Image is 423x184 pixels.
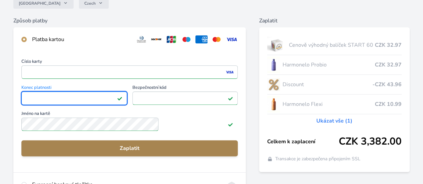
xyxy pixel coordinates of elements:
[13,17,246,25] h6: Způsob platby
[150,35,163,43] img: discover.svg
[225,69,234,75] img: visa
[267,96,280,113] img: CLEAN_FLEXI_se_stinem_x-hi_(1)-lo.jpg
[32,35,130,43] div: Platba kartou
[225,35,238,43] img: visa.svg
[275,156,360,162] span: Transakce je zabezpečena připojením SSL
[132,85,238,91] span: Bezpečnostní kód
[195,35,208,43] img: amex.svg
[259,17,410,25] h6: Zaplatit
[283,80,373,88] span: Discount
[24,94,124,103] iframe: Iframe pro datum vypršení platnosti
[210,35,223,43] img: mc.svg
[339,136,402,148] span: CZK 3,382.00
[316,117,352,125] a: Ukázat vše (1)
[27,144,232,152] span: Zaplatit
[135,94,235,103] iframe: Iframe pro bezpečnostní kód
[228,96,233,101] img: Platné pole
[375,100,402,108] span: CZK 10.99
[117,96,122,101] img: Platné pole
[21,59,238,65] span: Číslo karty
[267,76,280,93] img: discount-lo.png
[21,140,238,156] button: Zaplatit
[165,35,178,43] img: jcb.svg
[375,61,402,69] span: CZK 32.97
[283,100,375,108] span: Harmonelo Flexi
[84,1,96,6] span: Czech
[267,37,286,53] img: start.jpg
[267,56,280,73] img: CLEAN_PROBIO_se_stinem_x-lo.jpg
[373,80,402,88] span: -CZK 43.96
[289,41,375,49] span: Cenově výhodný balíček START 60
[228,122,233,127] img: Platné pole
[19,1,61,6] span: [GEOGRAPHIC_DATA]
[21,85,127,91] span: Konec platnosti
[180,35,193,43] img: maestro.svg
[375,41,402,49] span: CZK 32.97
[135,35,148,43] img: diners.svg
[283,61,375,69] span: Harmonelo Probio
[21,112,238,118] span: Jméno na kartě
[21,118,158,131] input: Jméno na kartěPlatné pole
[267,138,339,146] span: Celkem k zaplacení
[24,67,235,77] iframe: Iframe pro číslo karty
